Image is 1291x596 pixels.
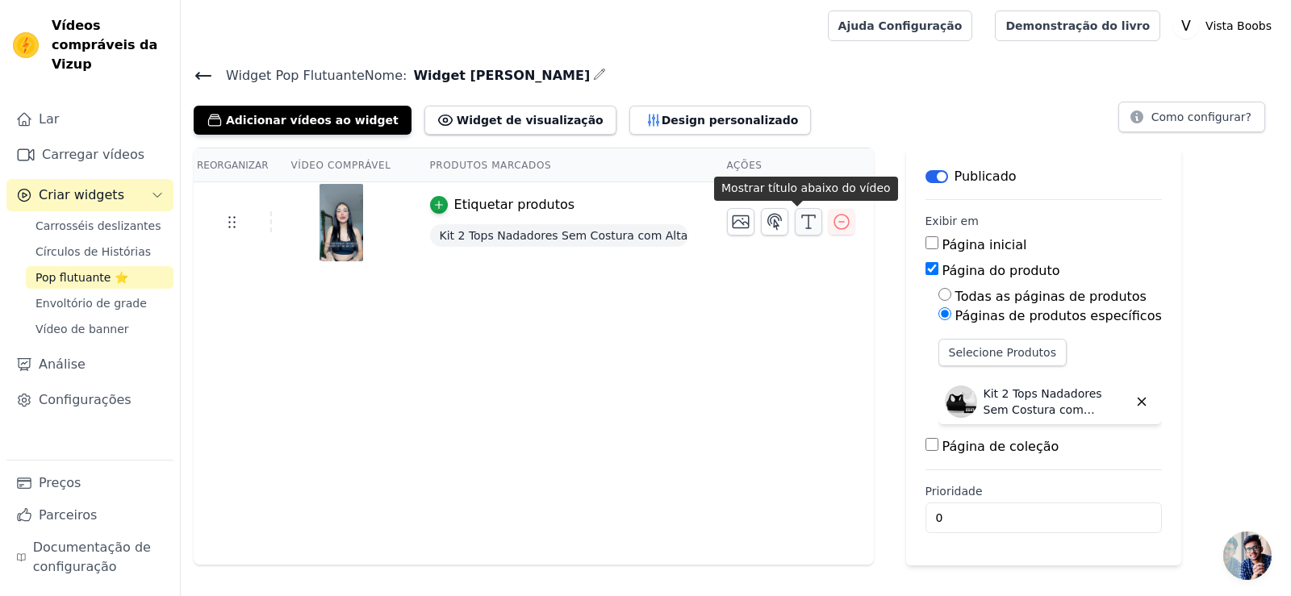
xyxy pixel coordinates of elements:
a: Como configurar? [1118,113,1265,128]
font: Parceiros [39,507,97,523]
div: Bate-papo aberto [1223,531,1272,580]
img: tn-ffdac06084bd4c4998573f6151d43e05.png [319,184,364,261]
font: Kit 2 Tops Nadadores Sem Costura com Alta Sustentação [984,387,1102,432]
font: Documentação de configuração [33,540,151,574]
font: Adicionar vídeos ao widget [226,114,399,127]
font: Envoltório de grade [36,297,147,310]
font: Lar [39,111,59,127]
font: Como configurar? [1151,110,1251,123]
font: Design personalizado [662,114,799,127]
font: Ajuda Configuração [838,19,963,32]
button: Adicionar vídeos ao widget [194,106,412,135]
div: Editar nome [593,65,606,86]
font: Círculos de Histórias [36,245,151,258]
img: Visualizar [13,32,39,58]
font: Kit 2 Tops Nadadores Sem Costura com Alta Sustentação [440,229,762,242]
font: Criar widgets [39,187,124,202]
button: Etiquetar produtos [430,195,575,215]
a: Ajuda Configuração [828,10,973,41]
font: Pop flutuante ⭐ [36,271,128,284]
a: Documentação de configuração [6,531,173,583]
font: Exibir em [925,215,979,227]
font: Ações [727,160,762,171]
font: Selecione Produtos [949,346,1056,359]
font: Páginas de produtos específicos [955,308,1162,323]
a: Lar [6,103,173,135]
img: Kit 2 Tops Nadadores Sem Costura com Alta Sustentação [945,386,977,418]
font: Produtos marcados [430,160,552,171]
button: Alterar miniatura [727,208,754,235]
font: Todas as páginas de produtos [955,289,1147,304]
font: Vídeos compráveis ​​da Vizup [52,18,157,72]
font: Widget de visualização [457,114,604,127]
font: Nome: [365,68,407,83]
font: Prioridade [925,485,983,498]
a: Carregar vídeos [6,139,173,171]
a: Vídeo de banner [26,318,173,340]
font: Reorganizar [197,160,269,171]
button: Selecione Produtos [938,339,1067,366]
font: Análise [39,356,86,372]
button: Widget de visualização [424,106,616,135]
font: Carrosséis deslizantes [36,219,161,232]
a: Círculos de Histórias [26,240,173,263]
a: Demonstração do livro [995,10,1160,41]
font: Configurações [39,392,132,407]
a: Análise [6,348,173,381]
font: Página de coleção [942,439,1059,454]
font: Widget [PERSON_NAME] [413,68,590,83]
font: Vídeo de banner [36,323,129,336]
font: Página do produto [942,263,1060,278]
font: Widget Pop Flutuante [226,68,365,83]
font: Publicado [955,169,1017,184]
a: Preços [6,467,173,499]
a: Carrosséis deslizantes [26,215,173,237]
font: Etiquetar produtos [454,197,575,212]
a: Pop flutuante ⭐ [26,266,173,289]
a: Configurações [6,384,173,416]
button: Criar widgets [6,179,173,211]
font: Vídeo comprável [291,160,391,171]
font: Preços [39,475,81,490]
a: Envoltório de grade [26,292,173,315]
button: Excluir widget [1128,388,1155,415]
button: Design personalizado [629,106,812,135]
font: Carregar vídeos [42,147,144,162]
font: Página inicial [942,237,1027,252]
button: V Vista Boobs [1173,11,1278,40]
a: Parceiros [6,499,173,531]
button: Como configurar? [1118,102,1265,132]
